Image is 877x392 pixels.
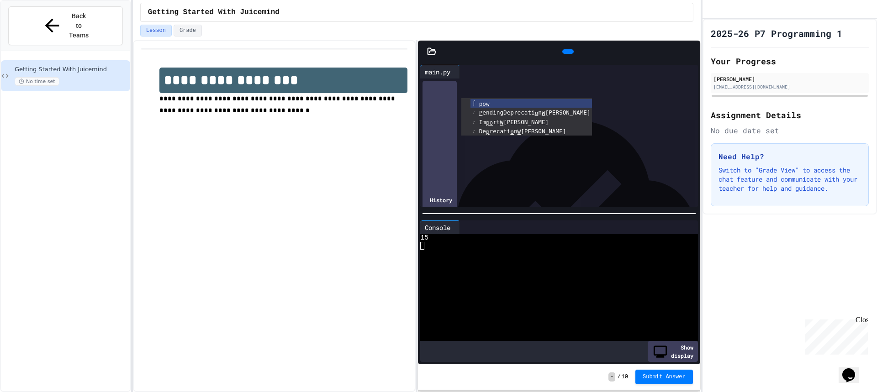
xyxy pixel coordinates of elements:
[420,234,428,242] span: 15
[719,151,861,162] h3: Need Help?
[608,372,615,382] span: -
[420,223,455,232] div: Console
[15,77,59,86] span: No time set
[4,4,63,58] div: Chat with us now!Close
[711,109,869,121] h2: Assignment Details
[420,220,460,234] div: Console
[648,341,698,362] div: Show display
[711,125,869,136] div: No due date set
[15,66,128,73] span: Getting Started With Juicemind
[148,7,280,18] span: Getting Started With Juicemind
[423,81,457,319] div: History
[622,373,628,381] span: 10
[839,355,868,383] iframe: chat widget
[711,27,842,40] h1: 2025-26 P7 Programming 1
[643,373,686,381] span: Submit Answer
[140,25,172,37] button: Lesson
[635,370,693,384] button: Submit Answer
[711,55,869,68] h2: Your Progress
[719,166,861,193] p: Switch to "Grade View" to access the chat feature and communicate with your teacher for help and ...
[174,25,202,37] button: Grade
[8,6,123,45] button: Back to Teams
[68,11,90,40] span: Back to Teams
[420,65,460,78] div: main.py
[713,75,866,83] div: [PERSON_NAME]
[801,316,868,355] iframe: chat widget
[713,84,866,90] div: [EMAIL_ADDRESS][DOMAIN_NAME]
[617,373,620,381] span: /
[420,67,455,77] div: main.py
